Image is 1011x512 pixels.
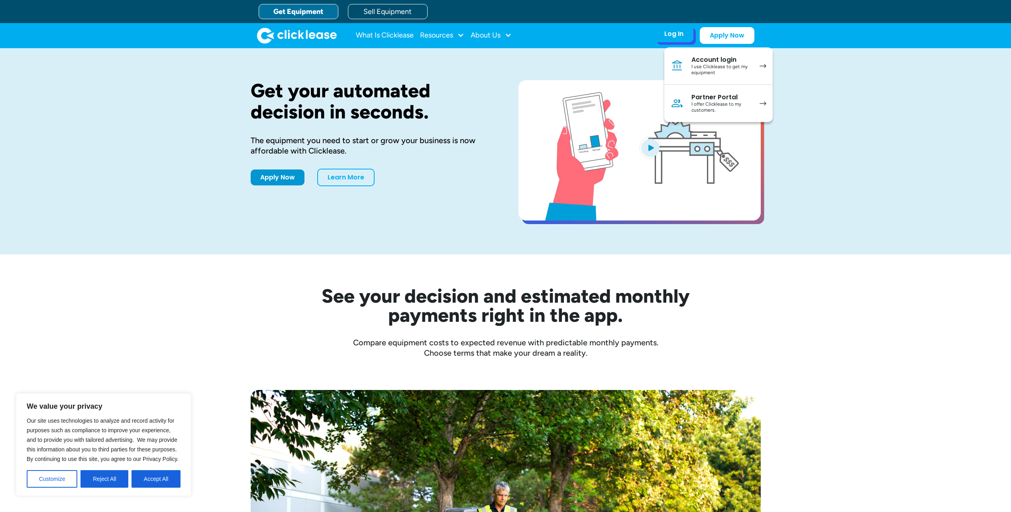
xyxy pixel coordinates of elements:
a: Partner PortalI offer Clicklease to my customers. [664,85,773,122]
div: Log In [664,30,683,38]
a: home [257,28,337,43]
div: I offer Clicklease to my customers. [691,101,752,114]
div: The equipment you need to start or grow your business is now affordable with Clicklease. [251,135,493,156]
div: Compare equipment costs to expected revenue with predictable monthly payments. Choose terms that ... [251,337,761,358]
div: Resources [420,28,464,43]
img: Bank icon [671,59,683,72]
a: open lightbox [518,80,761,221]
h1: Get your automated decision in seconds. [251,80,493,122]
a: Get Equipment [259,4,338,19]
a: What Is Clicklease [356,28,414,43]
a: Apply Now [700,27,754,44]
span: Our site uses technologies to analyze and record activity for purposes such as compliance to impr... [27,417,179,462]
button: Customize [27,470,77,488]
div: About Us [471,28,512,43]
p: We value your privacy [27,402,181,411]
div: Account login [691,56,752,64]
img: Clicklease logo [257,28,337,43]
img: arrow [760,101,766,106]
a: Account loginI use Clicklease to get my equipment [664,47,773,85]
div: We value your privacy [16,393,191,496]
a: Sell Equipment [348,4,428,19]
div: Partner Portal [691,93,752,101]
img: Blue play button logo on a light blue circular background [640,136,661,159]
a: Learn More [317,169,375,186]
nav: Log In [664,47,773,122]
img: Person icon [671,97,683,110]
a: Apply Now [251,169,304,185]
button: Reject All [80,470,128,488]
h2: See your decision and estimated monthly payments right in the app. [283,286,729,325]
img: arrow [760,64,766,68]
button: Accept All [132,470,181,488]
div: I use Clicklease to get my equipment [691,64,752,76]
